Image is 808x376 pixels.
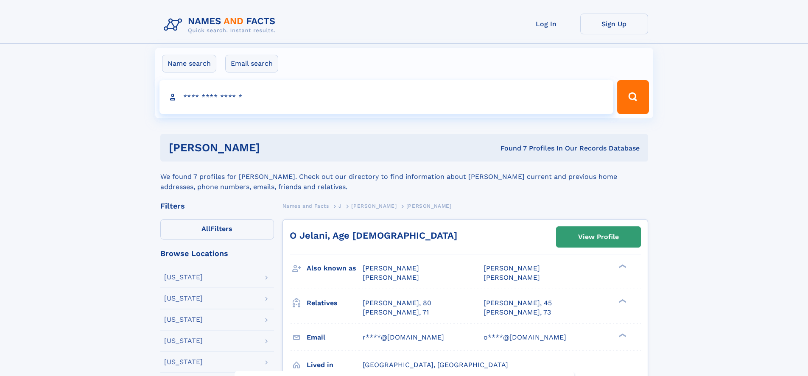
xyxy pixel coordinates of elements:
[159,80,614,114] input: search input
[617,80,649,114] button: Search Button
[617,298,627,304] div: ❯
[363,273,419,281] span: [PERSON_NAME]
[164,316,203,323] div: [US_STATE]
[484,264,540,272] span: [PERSON_NAME]
[338,203,342,209] span: J
[160,219,274,240] label: Filters
[351,203,397,209] span: [PERSON_NAME]
[380,144,640,153] div: Found 7 Profiles In Our Records Database
[617,332,627,338] div: ❯
[164,359,203,365] div: [US_STATE]
[580,14,648,34] a: Sign Up
[162,55,216,72] label: Name search
[363,361,508,369] span: [GEOGRAPHIC_DATA], [GEOGRAPHIC_DATA]
[160,202,274,210] div: Filters
[290,230,457,241] a: O Jelani, Age [DEMOGRAPHIC_DATA]
[484,298,552,308] a: [PERSON_NAME], 45
[307,330,363,345] h3: Email
[512,14,580,34] a: Log In
[307,296,363,310] h3: Relatives
[406,203,452,209] span: [PERSON_NAME]
[556,227,640,247] a: View Profile
[169,142,380,153] h1: [PERSON_NAME]
[164,295,203,302] div: [US_STATE]
[282,201,329,211] a: Names and Facts
[617,264,627,269] div: ❯
[351,201,397,211] a: [PERSON_NAME]
[164,337,203,344] div: [US_STATE]
[307,358,363,372] h3: Lived in
[225,55,278,72] label: Email search
[307,261,363,276] h3: Also known as
[338,201,342,211] a: J
[160,14,282,36] img: Logo Names and Facts
[363,298,431,308] a: [PERSON_NAME], 80
[363,308,429,317] a: [PERSON_NAME], 71
[160,162,648,192] div: We found 7 profiles for [PERSON_NAME]. Check out our directory to find information about [PERSON_...
[578,227,619,247] div: View Profile
[484,273,540,281] span: [PERSON_NAME]
[484,308,551,317] a: [PERSON_NAME], 73
[201,225,210,233] span: All
[160,250,274,257] div: Browse Locations
[363,264,419,272] span: [PERSON_NAME]
[164,274,203,281] div: [US_STATE]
